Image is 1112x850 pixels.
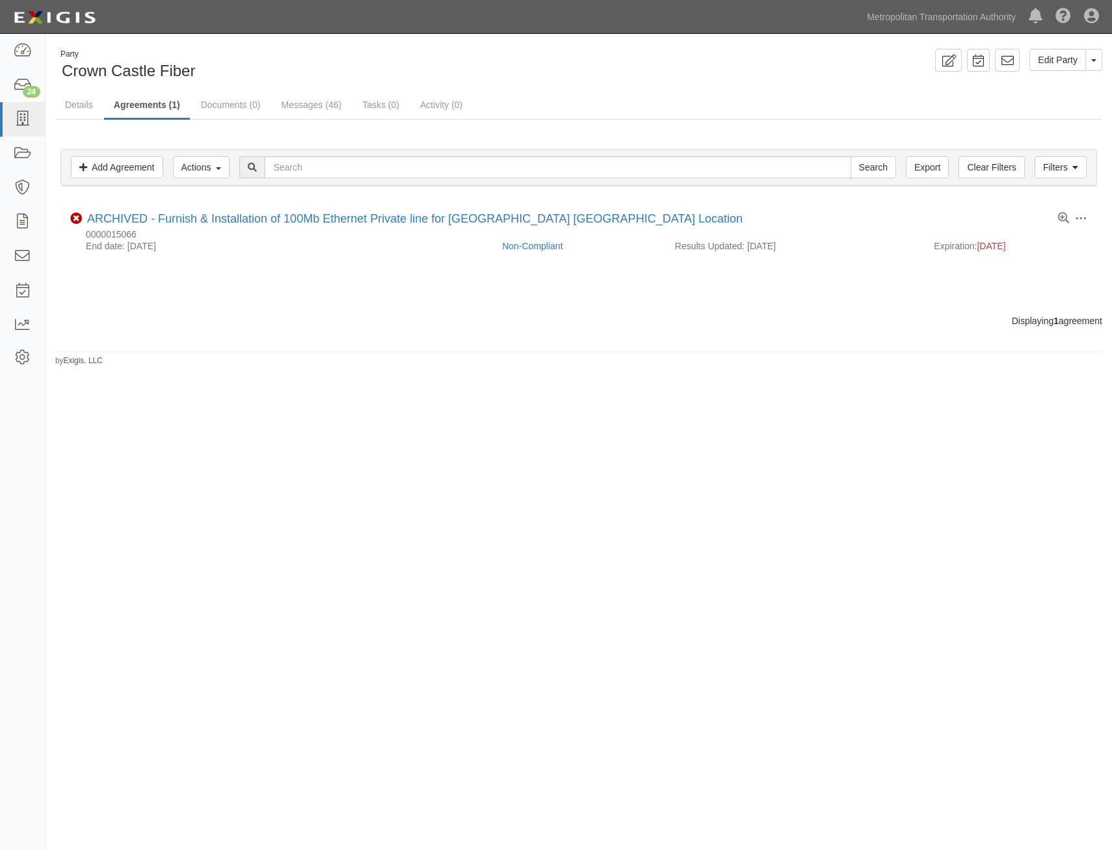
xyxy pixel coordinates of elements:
[977,241,1005,251] span: [DATE]
[272,92,352,118] a: Messages (46)
[62,62,195,79] span: Crown Castle Fiber
[104,92,190,120] a: Agreements (1)
[1035,156,1087,178] a: Filters
[87,212,743,226] div: Furnish & Installation of 100Mb Ethernet Private line for Ossining NY Location
[10,6,99,29] img: logo-5460c22ac91f19d4615b14bd174203de0afe785f0fc80cf4dbbc73dc1793850b.png
[191,92,271,118] a: Documents (0)
[906,156,949,178] a: Export
[265,156,851,178] input: Search
[1029,49,1086,71] a: Edit Party
[1053,316,1059,326] b: 1
[959,156,1024,178] a: Clear Filters
[410,92,472,118] a: Activity (0)
[55,92,103,118] a: Details
[181,162,211,172] span: Actions
[64,356,103,365] a: Exigis, LLC
[87,212,743,225] a: ARCHIVED - Furnish & Installation of 100Mb Ethernet Private line for [GEOGRAPHIC_DATA] [GEOGRAPHI...
[70,240,492,253] div: End date: [DATE]
[1058,213,1069,225] a: View results summary
[70,213,82,225] i: Non-Compliant
[860,4,1022,30] a: Metropolitan Transportation Authority
[352,92,409,118] a: Tasks (0)
[46,314,1112,327] div: Displaying agreement
[173,156,230,178] button: Actions
[934,240,1087,253] div: Expiration:
[851,156,896,178] input: Search
[23,86,40,98] div: 24
[60,49,195,60] div: Party
[1055,9,1071,25] i: Help Center - Complianz
[71,156,163,178] a: Add Agreement
[675,240,915,253] div: Results Updated: [DATE]
[55,355,103,366] small: by
[55,49,569,82] div: Crown Castle Fiber
[502,241,563,251] a: Non-Compliant
[70,229,1087,240] div: 0000015066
